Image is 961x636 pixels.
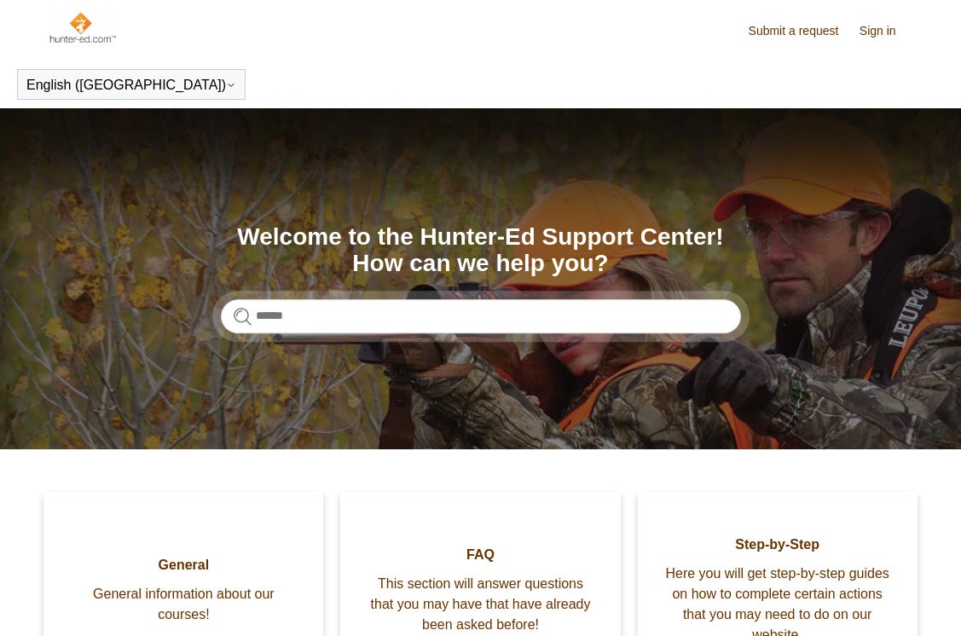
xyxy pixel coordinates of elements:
[904,579,948,623] div: Live chat
[663,535,892,555] span: Step-by-Step
[860,22,913,40] a: Sign in
[221,224,741,277] h1: Welcome to the Hunter-Ed Support Center! How can we help you?
[366,545,594,565] span: FAQ
[69,584,298,625] span: General information about our courses!
[69,555,298,575] span: General
[221,299,741,333] input: Search
[749,22,856,40] a: Submit a request
[366,574,594,635] span: This section will answer questions that you may have that have already been asked before!
[26,78,236,93] button: English ([GEOGRAPHIC_DATA])
[48,10,117,44] img: Hunter-Ed Help Center home page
